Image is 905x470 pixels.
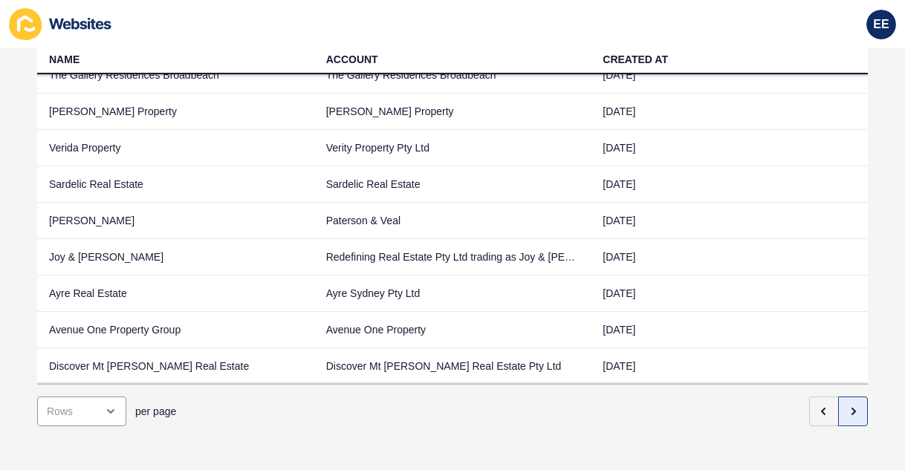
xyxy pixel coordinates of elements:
[591,239,868,275] td: [DATE]
[873,17,889,32] span: EE
[314,94,591,130] td: [PERSON_NAME] Property
[591,275,868,312] td: [DATE]
[135,404,176,419] span: per page
[591,130,868,166] td: [DATE]
[314,166,591,203] td: Sardelic Real Estate
[314,312,591,348] td: Avenue One Property
[37,312,314,348] td: Avenue One Property Group
[314,275,591,312] td: Ayre Sydney Pty Ltd
[591,94,868,130] td: [DATE]
[37,396,126,426] div: open menu
[37,348,314,385] td: Discover Mt [PERSON_NAME] Real Estate
[37,57,314,94] td: The Gallery Residences Broadbeach
[591,203,868,239] td: [DATE]
[591,312,868,348] td: [DATE]
[326,52,378,67] div: ACCOUNT
[314,348,591,385] td: Discover Mt [PERSON_NAME] Real Estate Pty Ltd
[314,57,591,94] td: The Gallery Residences Broadbeach
[37,239,314,275] td: Joy & [PERSON_NAME]
[37,275,314,312] td: Ayre Real Estate
[591,166,868,203] td: [DATE]
[314,203,591,239] td: Paterson & Veal
[314,130,591,166] td: Verity Property Pty Ltd
[37,130,314,166] td: Verida Property
[603,52,668,67] div: CREATED AT
[591,348,868,385] td: [DATE]
[591,57,868,94] td: [DATE]
[37,203,314,239] td: [PERSON_NAME]
[49,52,80,67] div: NAME
[37,166,314,203] td: Sardelic Real Estate
[314,239,591,275] td: Redefining Real Estate Pty Ltd trading as Joy & [PERSON_NAME]
[37,94,314,130] td: [PERSON_NAME] Property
